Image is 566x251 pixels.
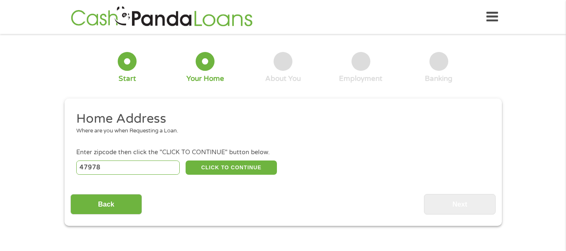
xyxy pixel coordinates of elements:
[70,194,142,215] input: Back
[265,74,301,83] div: About You
[425,74,452,83] div: Banking
[76,111,483,127] h2: Home Address
[119,74,136,83] div: Start
[76,160,180,175] input: Enter Zipcode (e.g 01510)
[76,127,483,135] div: Where are you when Requesting a Loan.
[339,74,383,83] div: Employment
[76,148,489,157] div: Enter zipcode then click the "CLICK TO CONTINUE" button below.
[68,5,255,29] img: GetLoanNow Logo
[424,194,496,215] input: Next
[186,74,224,83] div: Your Home
[186,160,277,175] button: CLICK TO CONTINUE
